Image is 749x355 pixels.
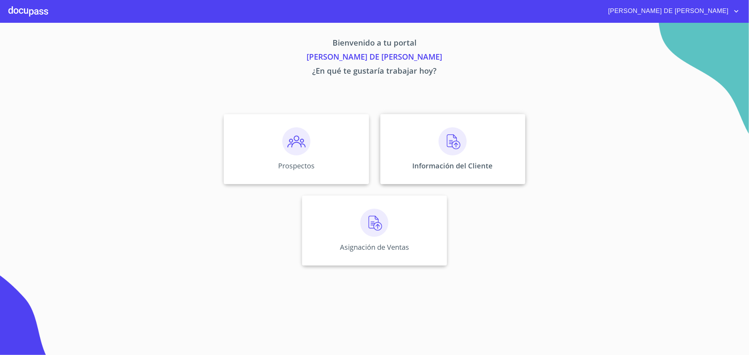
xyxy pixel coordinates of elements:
[413,161,493,170] p: Información del Cliente
[340,242,409,252] p: Asignación de Ventas
[158,37,591,51] p: Bienvenido a tu portal
[603,6,732,17] span: [PERSON_NAME] DE [PERSON_NAME]
[439,127,467,155] img: carga.png
[158,65,591,79] p: ¿En qué te gustaría trabajar hoy?
[603,6,741,17] button: account of current user
[278,161,315,170] p: Prospectos
[158,51,591,65] p: [PERSON_NAME] DE [PERSON_NAME]
[360,209,388,237] img: carga.png
[282,127,310,155] img: prospectos.png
